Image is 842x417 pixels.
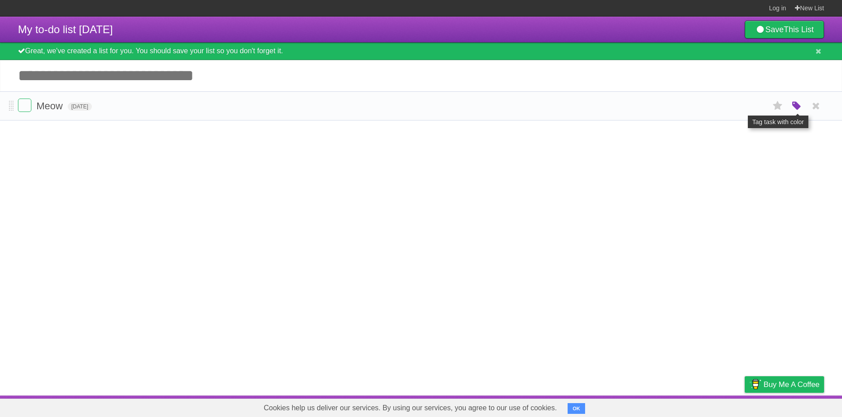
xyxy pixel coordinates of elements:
[703,398,722,415] a: Terms
[749,377,761,392] img: Buy me a coffee
[625,398,644,415] a: About
[568,403,585,414] button: OK
[745,376,824,393] a: Buy me a coffee
[18,23,113,35] span: My to-do list [DATE]
[769,99,786,113] label: Star task
[764,377,820,392] span: Buy me a coffee
[745,21,824,39] a: SaveThis List
[768,398,824,415] a: Suggest a feature
[784,25,814,34] b: This List
[733,398,756,415] a: Privacy
[18,99,31,112] label: Done
[255,399,566,417] span: Cookies help us deliver our services. By using our services, you agree to our use of cookies.
[68,103,92,111] span: [DATE]
[36,100,65,112] span: Meow
[655,398,691,415] a: Developers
